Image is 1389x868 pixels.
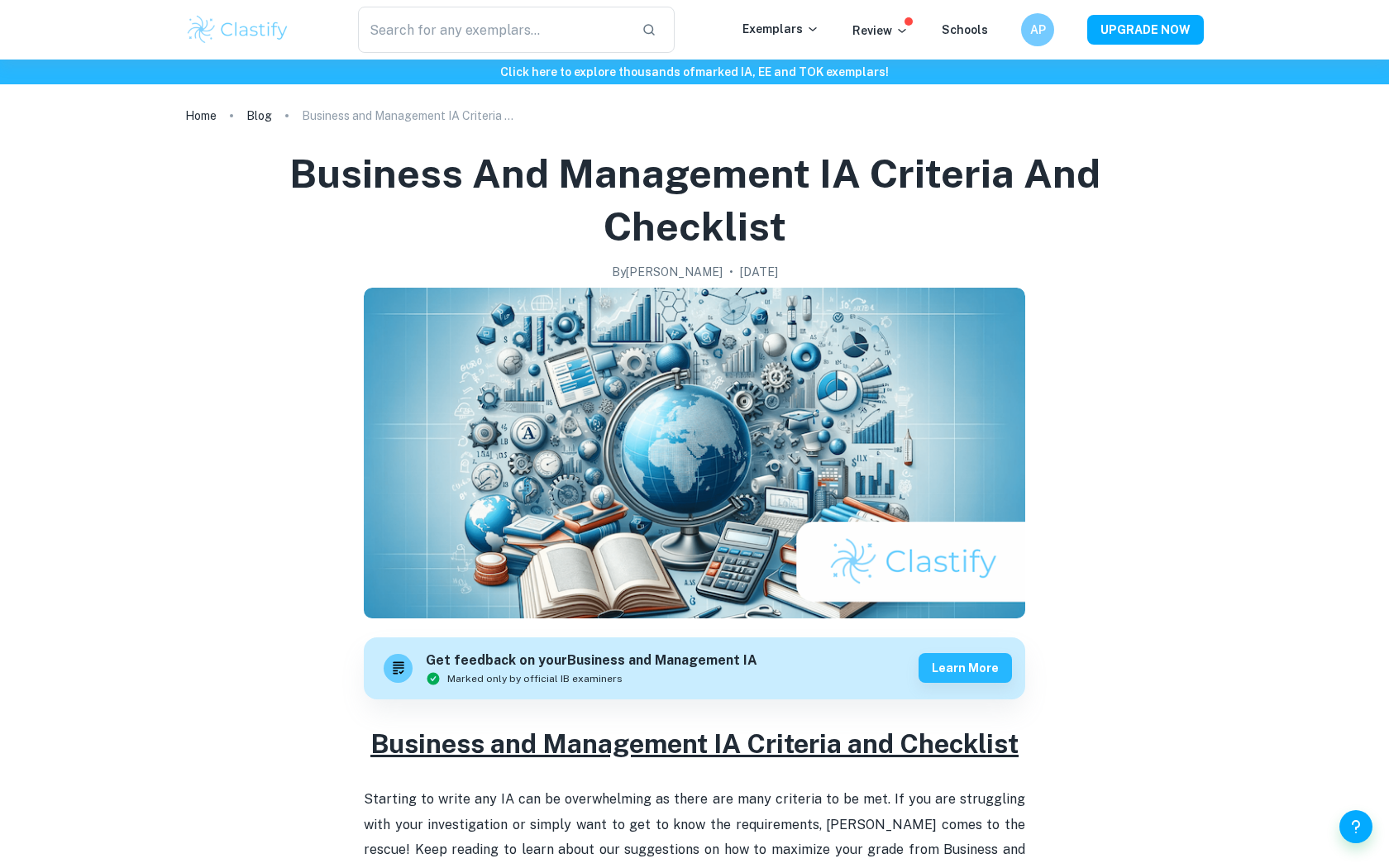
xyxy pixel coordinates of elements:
h2: By [PERSON_NAME] [612,263,723,281]
h6: AP [1029,21,1048,39]
p: Exemplars [742,20,819,38]
h6: Click here to explore thousands of marked IA, EE and TOK exemplars ! [3,63,1386,81]
p: • [729,263,733,281]
h2: [DATE] [740,263,778,281]
u: Business and Management IA Criteria and Checklist [370,728,1019,759]
a: Schools [942,23,988,36]
p: Review [852,21,909,40]
a: Home [185,104,217,127]
img: Clastify logo [185,13,290,46]
h6: Get feedback on your Business and Management IA [426,651,757,671]
span: Marked only by official IB examiners [447,671,623,686]
p: Business and Management IA Criteria and Checklist [302,107,517,125]
a: Blog [246,104,272,127]
input: Search for any exemplars... [358,7,628,53]
a: Get feedback on yourBusiness and Management IAMarked only by official IB examinersLearn more [364,637,1025,699]
button: Help and Feedback [1339,810,1372,843]
button: Learn more [919,653,1012,683]
img: Business and Management IA Criteria and Checklist cover image [364,288,1025,618]
button: AP [1021,13,1054,46]
button: UPGRADE NOW [1087,15,1204,45]
h1: Business and Management IA Criteria and Checklist [205,147,1184,253]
